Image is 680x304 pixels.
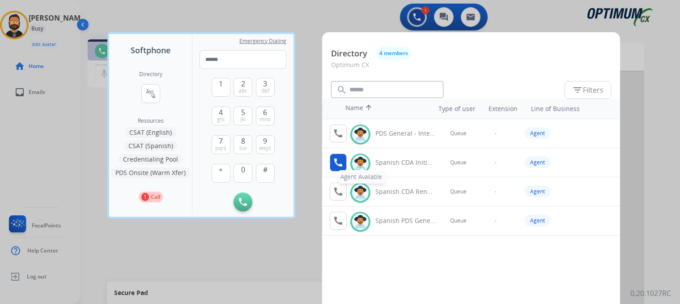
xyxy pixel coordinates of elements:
span: # [263,164,268,175]
span: def [261,87,269,94]
span: Queue [450,188,467,195]
div: Agent [525,156,550,168]
button: 4 members [376,47,411,60]
h2: Directory [139,71,162,78]
div: Spanish PDS General - Internal [375,216,435,225]
div: Agent Available. [338,170,386,184]
div: Agent [525,214,550,227]
th: Line of Business [527,100,616,118]
button: Filters [565,81,611,99]
button: 9wxyz [256,135,275,154]
img: avatar [354,157,367,171]
button: 1Call [139,192,163,202]
span: abc [238,87,247,94]
mat-icon: call [333,128,344,139]
button: 4ghi [212,107,230,125]
mat-icon: connect_without_contact [145,88,156,99]
span: 8 [241,136,245,146]
button: 5jkl [234,107,252,125]
span: 5 [241,107,245,118]
button: CSAT (Spanish) [124,141,178,151]
div: Spanish CDA Renewal General - Internal [375,187,435,196]
span: 2 [241,78,245,89]
mat-icon: filter_list [572,85,583,95]
mat-icon: call [333,157,344,168]
img: avatar [354,128,367,141]
mat-icon: arrow_upward [363,103,374,114]
div: Agent [525,185,550,197]
button: Credentialing Pool [119,154,183,165]
span: ghi [217,116,225,123]
span: 6 [263,107,267,118]
span: Emergency Dialing [239,38,286,45]
button: Agent Available. [330,154,347,171]
button: + [212,164,230,183]
span: + [219,164,223,175]
mat-icon: call [333,186,344,197]
button: 2abc [234,78,252,97]
button: 0 [234,164,252,183]
th: Name [341,99,421,119]
span: pqrs [215,145,226,152]
th: Type of user [426,100,480,118]
button: 6mno [256,107,275,125]
div: Agent [525,127,550,139]
span: 7 [219,136,223,146]
span: jkl [240,116,246,123]
button: # [256,164,275,183]
button: 7pqrs [212,135,230,154]
span: Softphone [131,44,170,56]
th: Extension [484,100,522,118]
div: Spanish CDA Initial General - Internal [375,158,435,167]
p: Optimum CX [331,60,611,77]
button: CSAT (English) [125,127,176,138]
div: PDS General - Internal [375,129,435,138]
img: avatar [354,186,367,200]
img: call-button [239,198,247,206]
button: PDS Onsite (Warm Xfer) [111,167,190,178]
span: 0 [241,164,245,175]
span: Filters [572,85,603,95]
p: 1 [141,193,149,201]
span: wxyz [259,145,271,152]
button: 8tuv [234,135,252,154]
span: Queue [450,159,467,166]
p: Directory [331,47,367,60]
p: 0.20.1027RC [630,288,671,299]
span: Resources [138,117,164,124]
button: 3def [256,78,275,97]
mat-icon: call [333,215,344,226]
span: - [495,130,497,137]
span: mno [259,116,271,123]
span: - [495,217,497,224]
span: - [495,188,497,195]
mat-icon: search [336,85,347,95]
span: 4 [219,107,223,118]
button: 1 [212,78,230,97]
img: avatar [354,215,367,229]
span: 1 [219,78,223,89]
p: Call [151,193,160,201]
span: 3 [263,78,267,89]
span: Queue [450,130,467,137]
span: tuv [239,145,247,152]
span: - [495,159,497,166]
span: Queue [450,217,467,224]
span: 9 [263,136,267,146]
